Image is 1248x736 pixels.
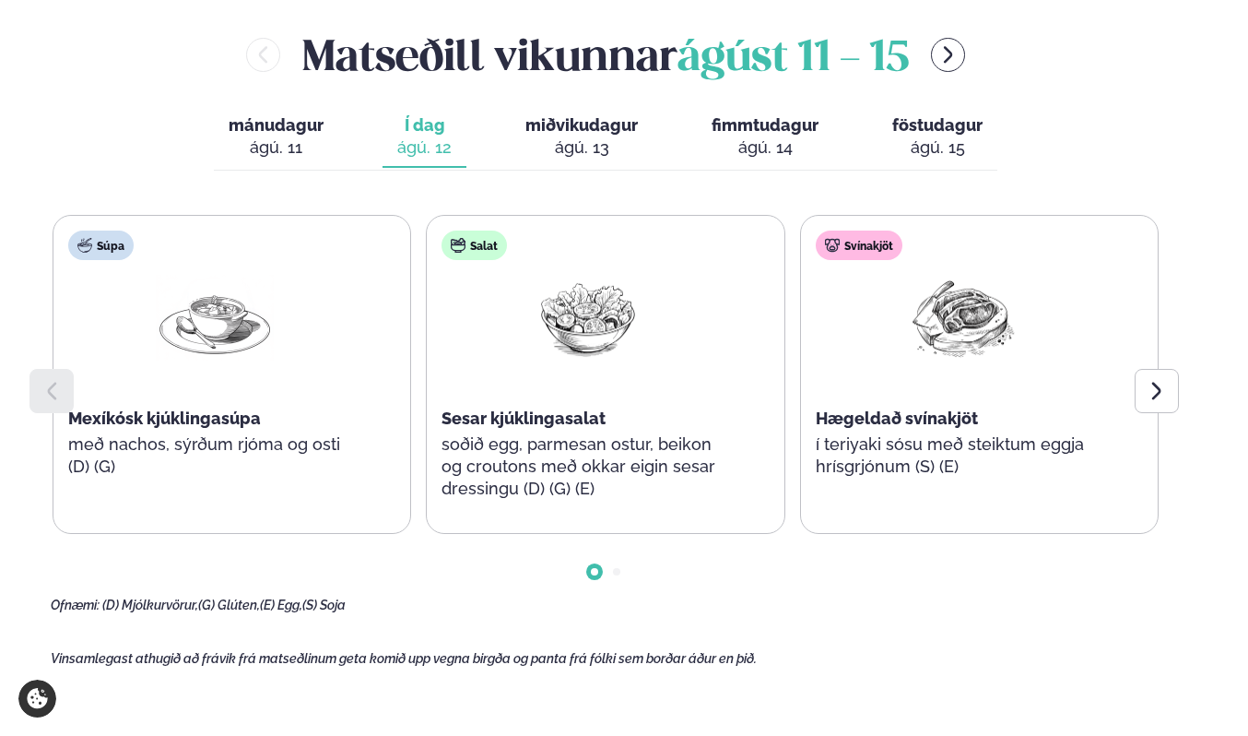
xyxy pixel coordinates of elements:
img: Pork-Meat.png [903,275,1021,361]
div: ágú. 12 [397,137,452,159]
button: föstudagur ágú. 15 [877,107,997,168]
div: ágú. 15 [892,137,983,159]
span: (D) Mjólkurvörur, [102,598,198,612]
button: miðvikudagur ágú. 13 [511,107,653,168]
img: Salad.png [529,275,647,361]
div: Svínakjöt [816,231,902,260]
p: soðið egg, parmesan ostur, beikon og croutons með okkar eigin sesar dressingu (D) (G) (E) [442,433,735,500]
button: Í dag ágú. 12 [383,107,466,168]
span: fimmtudagur [712,115,818,135]
div: Súpa [68,231,134,260]
span: Vinsamlegast athugið að frávik frá matseðlinum geta komið upp vegna birgða og panta frá fólki sem... [51,651,757,666]
span: Í dag [397,114,452,137]
span: Hægeldað svínakjöt [816,409,978,428]
span: mánudagur [229,115,324,135]
img: pork.svg [825,238,840,253]
p: í teriyaki sósu með steiktum eggja hrísgrjónum (S) (E) [816,433,1109,478]
span: Go to slide 1 [591,568,598,576]
div: ágú. 13 [525,137,638,159]
span: Ofnæmi: [51,598,100,612]
p: með nachos, sýrðum rjóma og osti (D) (G) [68,433,361,478]
a: Cookie settings [18,680,56,718]
h2: Matseðill vikunnar [302,25,909,85]
div: ágú. 14 [712,137,818,159]
span: (E) Egg, [260,598,302,612]
span: Sesar kjúklingasalat [442,409,606,428]
button: menu-btn-right [931,38,965,72]
div: ágú. 11 [229,137,324,159]
img: salad.svg [451,238,465,253]
img: soup.svg [77,238,92,253]
span: Go to slide 2 [613,568,620,576]
button: mánudagur ágú. 11 [214,107,338,168]
div: Salat [442,231,507,260]
span: ágúst 11 - 15 [677,39,909,79]
button: fimmtudagur ágú. 14 [697,107,833,168]
span: (S) Soja [302,598,346,612]
span: (G) Glúten, [198,598,260,612]
img: Soup.png [156,275,274,361]
span: Mexíkósk kjúklingasúpa [68,409,261,428]
button: menu-btn-left [246,38,280,72]
span: miðvikudagur [525,115,638,135]
span: föstudagur [892,115,983,135]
